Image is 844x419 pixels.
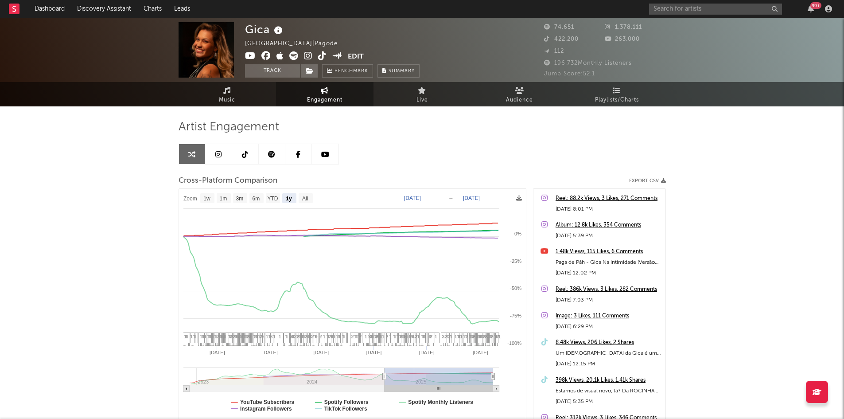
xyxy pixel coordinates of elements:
a: 398k Views, 20.1k Likes, 1.41k Shares [556,375,661,386]
a: 8.48k Views, 206 Likes, 2 Shares [556,337,661,348]
span: 2 [410,334,413,339]
text: All [302,196,307,202]
span: 1 [331,334,333,339]
span: 1 [465,334,467,339]
span: 1 [379,334,382,339]
span: 1 [495,334,498,339]
text: -100% [507,341,521,346]
span: Music [219,95,235,106]
span: Benchmark [334,66,368,77]
span: 1 [457,334,460,339]
span: 1 [488,334,491,339]
span: 3 [270,334,273,339]
span: 1 [342,334,345,339]
span: Summary [389,69,415,74]
span: 1 [354,334,357,339]
div: [DATE] 7:03 PM [556,295,661,305]
span: 1 [190,334,192,339]
text: Spotify Monthly Listeners [408,399,473,405]
span: 4 [369,334,372,339]
span: 1 [202,334,204,339]
a: Album: 12.8k Likes, 354 Comments [556,220,661,231]
span: 2 [359,334,362,339]
a: Engagement [276,82,373,106]
text: 0% [514,231,521,236]
span: 2 [319,334,322,339]
span: 196.732 Monthly Listeners [544,60,632,66]
span: 1 [460,334,463,339]
span: 2 [415,334,417,339]
span: 1 [421,334,424,339]
span: 1 [368,334,370,339]
div: [GEOGRAPHIC_DATA] | Pagode [245,39,348,49]
button: Track [245,64,300,78]
span: 74.651 [544,24,574,30]
span: 1 [397,334,399,339]
text: [DATE] [463,195,480,201]
span: 1 [406,334,408,339]
text: [DATE] [366,350,381,355]
span: 2 [386,334,389,339]
span: 1 [253,334,256,339]
div: [DATE] 8:01 PM [556,204,661,215]
span: 1 [268,334,271,339]
span: 2 [233,334,236,339]
span: 1 [435,334,437,339]
span: 1 [279,334,281,339]
span: 1 [417,334,420,339]
text: TikTok Followers [324,406,367,412]
span: Playlists/Charts [595,95,639,106]
button: Export CSV [629,178,666,184]
span: 112 [544,48,564,54]
text: -50% [510,286,521,291]
span: 1 [338,334,340,339]
span: 1 [301,334,304,339]
span: 263.000 [605,36,640,42]
span: 1 [307,334,310,339]
span: 2 [311,334,314,339]
span: 4 [291,334,294,339]
text: 3m [236,196,243,202]
span: 1 [184,334,187,339]
a: Live [373,82,471,106]
span: 1 [273,334,276,339]
span: 3 [442,334,445,339]
text: [DATE] [313,350,329,355]
span: 1 [193,334,196,339]
text: [DATE] [262,350,278,355]
span: Live [416,95,428,106]
span: 1 [365,334,367,339]
span: 1 [498,334,501,339]
span: 1 [200,334,202,339]
a: Benchmark [322,64,373,78]
span: 1 [327,334,329,339]
text: Zoom [183,196,197,202]
text: YTD [267,196,278,202]
div: [DATE] 12:02 PM [556,268,661,278]
span: 1 [323,334,326,339]
a: 1.48k Views, 115 Likes, 6 Comments [556,247,661,257]
span: 3 [428,334,431,339]
span: Cross-Platform Comparison [179,176,277,186]
button: Edit [348,51,364,63]
span: 1 [393,334,396,339]
text: YouTube Subscribers [240,399,295,405]
span: 1 [228,334,230,339]
span: 1 [447,334,449,339]
text: [DATE] [472,350,488,355]
span: Audience [506,95,533,106]
a: Reel: 386k Views, 3 Likes, 282 Comments [556,284,661,295]
text: Spotify Followers [324,399,368,405]
span: 1 [399,334,402,339]
text: -75% [510,313,521,318]
span: 1 [336,334,338,339]
span: 1 [266,334,268,339]
span: 4 [241,334,243,339]
input: Search for artists [649,4,782,15]
span: 1 [299,334,301,339]
span: 1 [207,334,210,339]
span: 2 [305,334,307,339]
